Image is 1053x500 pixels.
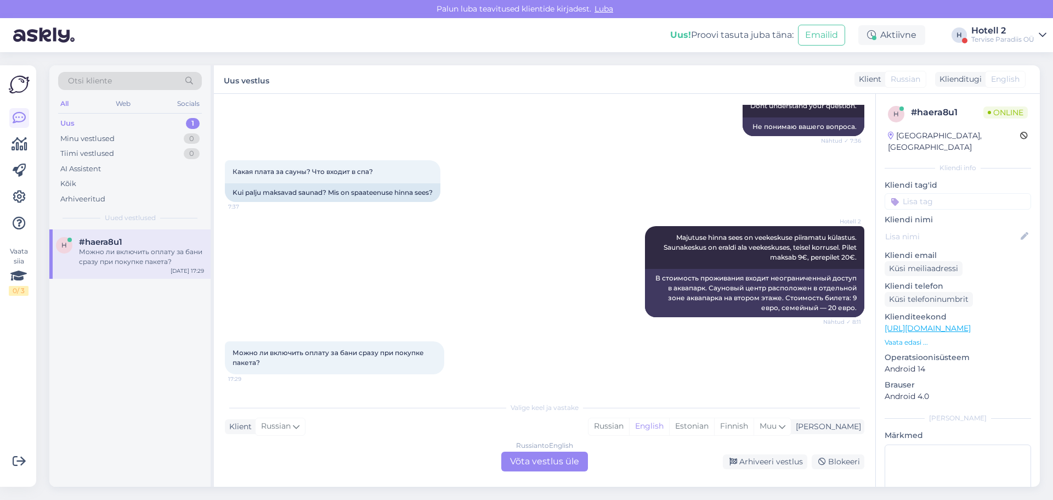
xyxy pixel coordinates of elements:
div: Tiimi vestlused [60,148,114,159]
div: English [629,418,669,435]
div: 1 [186,118,200,129]
div: Valige keel ja vastake [225,403,864,413]
b: Uus! [670,30,691,40]
span: Majutuse hinna sees on veekeskuse piiramatu külastus. Saunakeskus on eraldi ala veekeskuses, teis... [664,233,858,261]
span: 7:37 [228,203,269,211]
span: Nähtud ✓ 8:11 [820,318,861,326]
div: Не понимаю вашего вопроса. [743,117,864,136]
div: Vaata siia [9,246,29,296]
div: AI Assistent [60,164,101,175]
p: Vaata edasi ... [885,338,1031,347]
div: 0 [184,133,200,144]
p: Brauser [885,379,1031,391]
div: Uus [60,118,75,129]
span: Какая плата за сауны? Что входит в спа? [233,167,373,176]
div: # haera8u1 [911,106,983,119]
div: 0 [184,148,200,159]
p: Kliendi nimi [885,214,1031,226]
label: Uus vestlus [224,72,269,87]
p: Kliendi tag'id [885,179,1031,191]
div: Socials [175,97,202,111]
div: All [58,97,71,111]
div: Russian to English [516,441,573,451]
span: #haera8u1 [79,237,122,247]
span: Russian [261,420,291,432]
div: Proovi tasuta juba täna: [670,29,794,42]
div: Kliendi info [885,163,1031,173]
div: Hotell 2 [971,26,1034,35]
p: Android 14 [885,363,1031,375]
span: English [991,74,1020,85]
span: Otsi kliente [68,75,112,87]
div: Klient [854,74,881,85]
button: Emailid [798,25,845,46]
div: Finnish [714,418,754,435]
div: Blokeeri [812,454,864,469]
span: Online [983,106,1028,119]
div: Estonian [669,418,714,435]
div: В стоимость проживания входит неограниченный доступ в аквапарк. Сауновый центр расположен в отдел... [645,269,864,317]
a: [URL][DOMAIN_NAME] [885,323,971,333]
div: Kui palju maksavad saunad? Mis on spaateenuse hinna sees? [225,183,440,202]
p: Märkmed [885,430,1031,441]
div: [PERSON_NAME] [885,413,1031,423]
span: Nähtud ✓ 7:36 [820,137,861,145]
span: Можно ли включить оплату за бани сразу при покупке пакета? [233,349,426,367]
span: Hotell 2 [820,217,861,226]
div: Võta vestlus üle [501,452,588,471]
span: Russian [891,74,920,85]
div: Aktiivne [858,25,925,45]
span: h [61,241,67,249]
div: Kõik [60,178,76,189]
p: Kliendi email [885,250,1031,261]
div: Arhiveeri vestlus [723,454,807,469]
div: Klient [225,421,252,432]
div: [GEOGRAPHIC_DATA], [GEOGRAPHIC_DATA] [888,130,1020,153]
p: Kliendi telefon [885,280,1031,292]
div: Minu vestlused [60,133,115,144]
input: Lisa nimi [885,231,1018,243]
span: 17:29 [228,375,269,383]
img: Askly Logo [9,74,30,95]
div: [DATE] 17:29 [171,267,204,275]
a: Hotell 2Tervise Paradiis OÜ [971,26,1046,44]
span: Uued vestlused [105,213,156,223]
span: Muu [760,421,777,431]
p: Operatsioonisüsteem [885,352,1031,363]
div: Russian [588,418,629,435]
div: 0 / 3 [9,286,29,296]
div: Küsi telefoninumbrit [885,292,973,307]
p: Klienditeekond [885,311,1031,323]
div: Arhiveeritud [60,194,105,205]
div: Web [114,97,133,111]
div: Можно ли включить оплату за бани сразу при покупке пакета? [79,247,204,267]
input: Lisa tag [885,193,1031,210]
span: Luba [591,4,616,14]
span: Dont understand your question. [750,102,857,110]
span: h [893,110,899,118]
div: Klienditugi [935,74,982,85]
div: [PERSON_NAME] [791,421,861,432]
p: Android 4.0 [885,391,1031,402]
div: Tervise Paradiis OÜ [971,35,1034,44]
div: H [952,27,967,43]
div: Küsi meiliaadressi [885,261,963,276]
